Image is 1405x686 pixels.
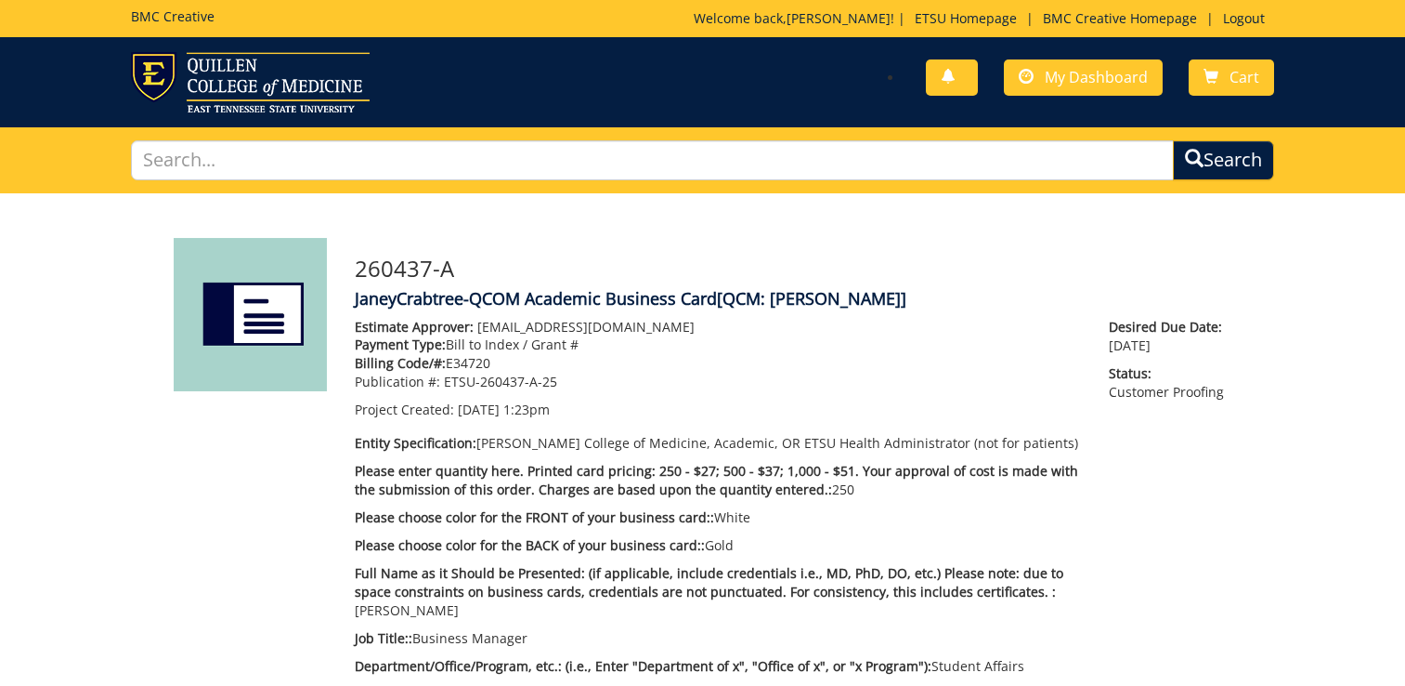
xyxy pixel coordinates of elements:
p: Welcome back, ! | | | [694,9,1274,28]
p: [EMAIL_ADDRESS][DOMAIN_NAME] [355,318,1082,336]
p: Gold [355,536,1082,555]
img: ETSU logo [131,52,370,112]
a: BMC Creative Homepage [1034,9,1206,27]
span: Please choose color for the BACK of your business card:: [355,536,705,554]
span: Please choose color for the FRONT of your business card:: [355,508,714,526]
p: [PERSON_NAME] College of Medicine, Academic, OR ETSU Health Administrator (not for patients) [355,434,1082,453]
a: [PERSON_NAME] [787,9,891,27]
p: Student Affairs [355,657,1082,676]
span: Job Title:: [355,629,412,647]
span: Billing Code/#: [355,354,446,372]
span: [QCM: [PERSON_NAME]] [717,287,906,310]
h4: JaneyCrabtree-QCOM Academic Business Card [355,290,1232,309]
span: [DATE] 1:23pm [458,401,550,418]
span: Full Name as it Should be Presented: (if applicable, include credentials i.e., MD, PhD, DO, etc.)... [355,564,1063,600]
a: ETSU Homepage [905,9,1026,27]
span: My Dashboard [1045,67,1148,87]
p: White [355,508,1082,527]
h5: BMC Creative [131,9,215,23]
a: Logout [1214,9,1274,27]
span: Entity Specification: [355,434,476,452]
p: Bill to Index / Grant # [355,336,1082,354]
span: Estimate Approver: [355,318,474,336]
a: My Dashboard [1004,59,1163,96]
span: Payment Type: [355,336,446,353]
p: [PERSON_NAME] [355,564,1082,620]
span: Department/Office/Program, etc.: (i.e., Enter "Department of x", "Office of x", or "x Program"): [355,657,931,675]
span: Desired Due Date: [1109,318,1231,336]
p: 250 [355,462,1082,499]
img: Product featured image [174,238,327,391]
span: Please enter quantity here. Printed card pricing: 250 - $27; 500 - $37; 1,000 - $51. Your approva... [355,462,1078,498]
p: E34720 [355,354,1082,373]
span: Project Created: [355,401,454,418]
p: [DATE] [1109,318,1231,355]
h3: 260437-A [355,257,1232,281]
span: Publication #: [355,373,440,390]
input: Search... [131,140,1174,180]
p: Customer Proofing [1109,364,1231,402]
a: Cart [1189,59,1274,96]
p: Business Manager [355,629,1082,648]
span: Cart [1229,67,1259,87]
span: ETSU-260437-A-25 [444,373,557,390]
button: Search [1173,140,1274,180]
span: Status: [1109,364,1231,383]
